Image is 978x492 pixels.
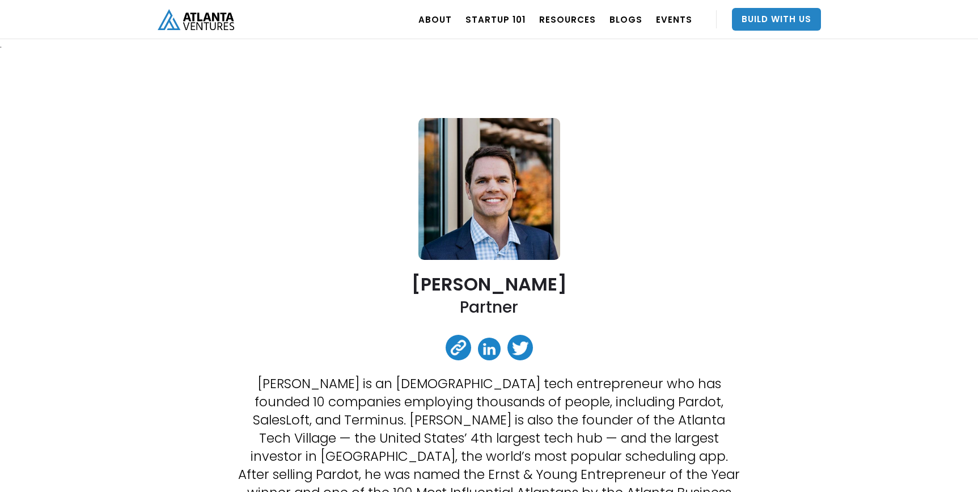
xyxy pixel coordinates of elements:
h2: [PERSON_NAME] [412,274,567,294]
a: Startup 101 [465,3,526,35]
a: BLOGS [609,3,642,35]
a: RESOURCES [539,3,596,35]
a: Build With Us [732,8,821,31]
a: ABOUT [418,3,452,35]
h2: Partner [460,297,518,318]
a: EVENTS [656,3,692,35]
